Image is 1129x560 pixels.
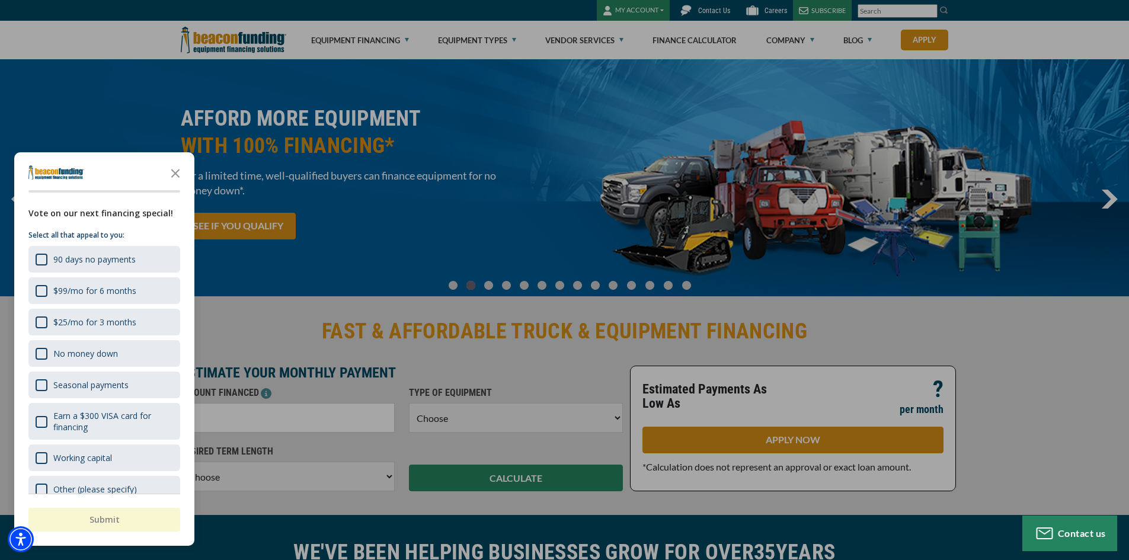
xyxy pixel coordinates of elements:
[28,403,180,440] div: Earn a $300 VISA card for financing
[8,526,34,552] div: Accessibility Menu
[28,476,180,503] div: Other (please specify)
[14,152,194,546] div: Survey
[28,309,180,335] div: $25/mo for 3 months
[164,161,187,184] button: Close the survey
[28,165,84,180] img: Company logo
[53,484,137,495] div: Other (please specify)
[53,316,136,328] div: $25/mo for 3 months
[53,254,136,265] div: 90 days no payments
[28,340,180,367] div: No money down
[28,372,180,398] div: Seasonal payments
[28,207,180,220] div: Vote on our next financing special!
[53,285,136,296] div: $99/mo for 6 months
[53,410,173,433] div: Earn a $300 VISA card for financing
[1058,527,1106,539] span: Contact us
[28,246,180,273] div: 90 days no payments
[28,508,180,532] button: Submit
[28,444,180,471] div: Working capital
[53,348,118,359] div: No money down
[53,452,112,463] div: Working capital
[28,229,180,241] p: Select all that appeal to you:
[53,379,129,391] div: Seasonal payments
[1022,516,1117,551] button: Contact us
[28,277,180,304] div: $99/mo for 6 months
